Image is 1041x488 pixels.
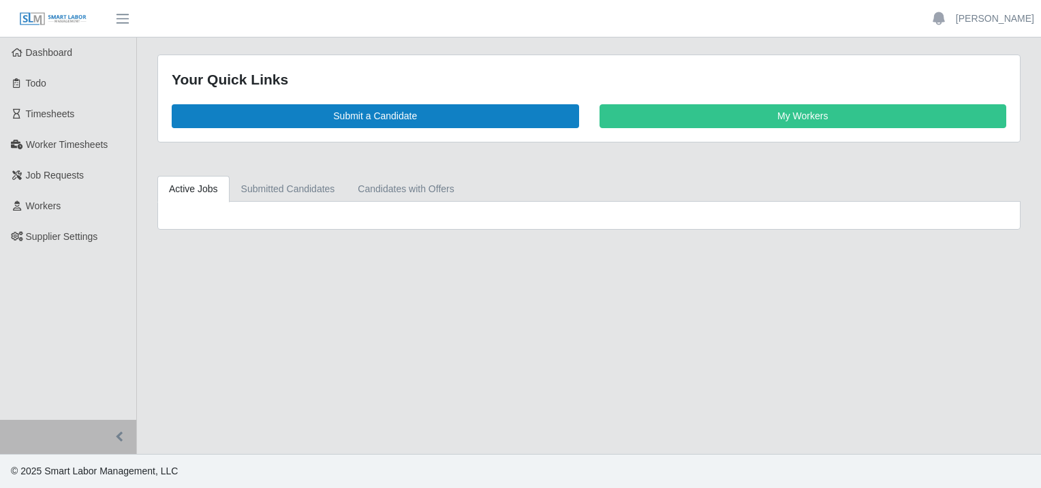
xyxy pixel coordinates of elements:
[11,466,178,476] span: © 2025 Smart Labor Management, LLC
[172,69,1006,91] div: Your Quick Links
[26,200,61,211] span: Workers
[26,139,108,150] span: Worker Timesheets
[157,176,230,202] a: Active Jobs
[346,176,465,202] a: Candidates with Offers
[26,47,73,58] span: Dashboard
[956,12,1034,26] a: [PERSON_NAME]
[230,176,347,202] a: Submitted Candidates
[26,231,98,242] span: Supplier Settings
[172,104,579,128] a: Submit a Candidate
[26,108,75,119] span: Timesheets
[19,12,87,27] img: SLM Logo
[26,170,84,181] span: Job Requests
[600,104,1007,128] a: My Workers
[26,78,46,89] span: Todo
